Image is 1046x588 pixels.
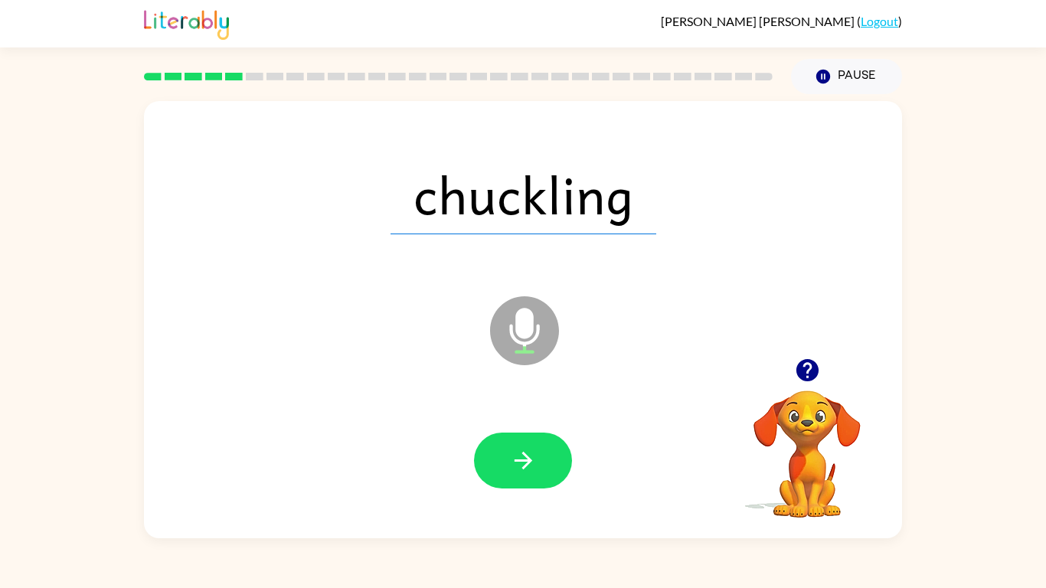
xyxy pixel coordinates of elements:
[731,367,884,520] video: Your browser must support playing .mp4 files to use Literably. Please try using another browser.
[661,14,857,28] span: [PERSON_NAME] [PERSON_NAME]
[791,59,902,94] button: Pause
[861,14,898,28] a: Logout
[391,155,656,234] span: chuckling
[144,6,229,40] img: Literably
[661,14,902,28] div: ( )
